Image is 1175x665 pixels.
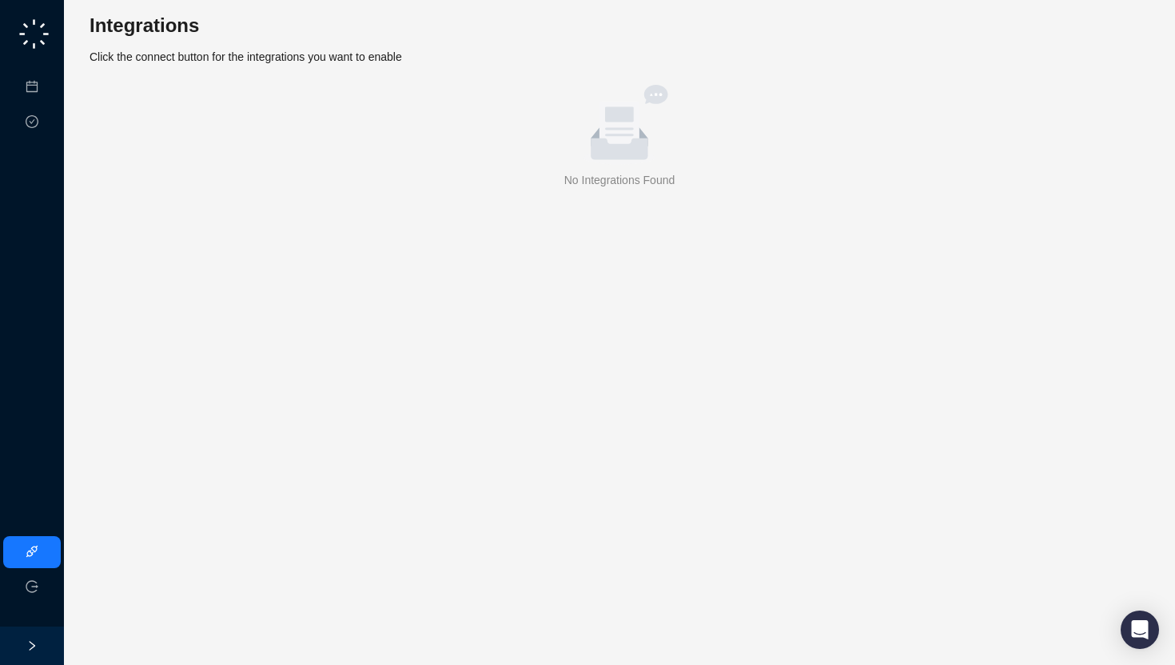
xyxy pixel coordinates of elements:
img: logo-small-C4UdH2pc.png [16,16,52,52]
span: Click the connect button for the integrations you want to enable [90,50,402,63]
span: right [26,640,38,651]
h3: Integrations [90,13,1149,38]
div: No Integrations Found [96,171,1143,189]
span: logout [26,580,38,593]
div: Open Intercom Messenger [1121,611,1159,649]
